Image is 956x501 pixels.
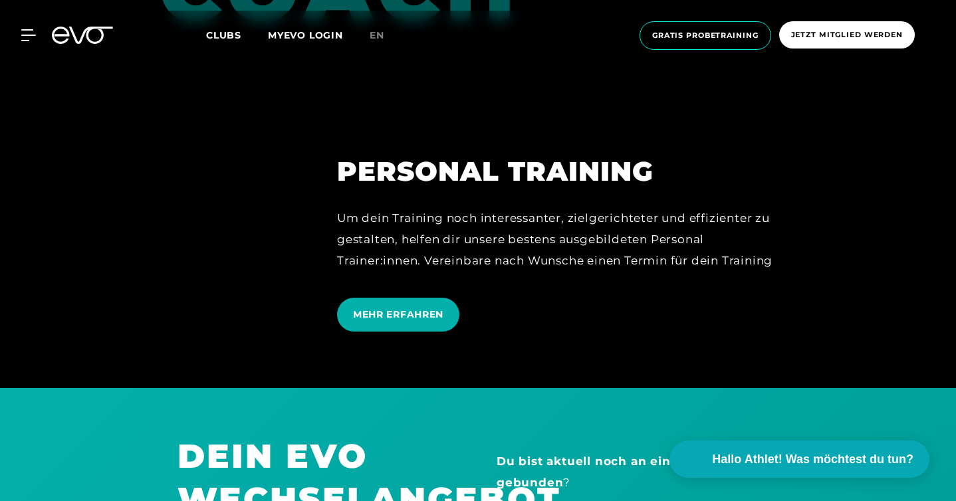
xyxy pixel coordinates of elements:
[712,451,913,468] span: Hallo Athlet! Was möchtest du tun?
[636,21,775,50] a: Gratis Probetraining
[337,207,778,272] div: Um dein Training noch interessanter, zielgerichteter und effizienter zu gestalten, helfen dir uns...
[337,288,465,342] a: MEHR ERFAHREN
[497,454,772,489] strong: Du bist aktuell noch an ein anderes Studio gebunden
[370,29,384,41] span: en
[268,29,343,41] a: MYEVO LOGIN
[669,441,929,478] button: Hallo Athlet! Was möchtest du tun?
[337,155,778,187] h2: PERSONAL TRAINING
[775,21,919,50] a: Jetzt Mitglied werden
[206,29,268,41] a: Clubs
[652,30,759,41] span: Gratis Probetraining
[791,29,903,41] span: Jetzt Mitglied werden
[353,308,443,322] span: MEHR ERFAHREN
[206,29,241,41] span: Clubs
[370,28,400,43] a: en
